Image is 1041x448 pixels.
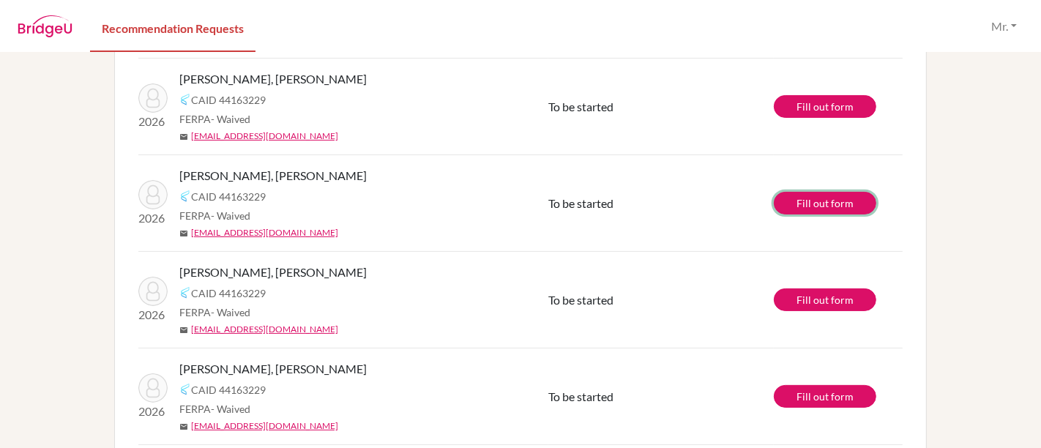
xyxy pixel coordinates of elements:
a: Fill out form [774,288,876,311]
img: Abla, Elinam Amegashie [138,83,168,113]
span: CAID 44163229 [191,92,266,108]
span: [PERSON_NAME], [PERSON_NAME] [179,360,367,378]
img: Common App logo [179,190,191,202]
span: FERPA [179,111,250,127]
span: CAID 44163229 [191,285,266,301]
span: To be started [548,196,613,210]
img: Common App logo [179,384,191,395]
a: Fill out form [774,95,876,118]
img: BridgeU logo [18,15,72,37]
span: To be started [548,100,613,113]
img: Abla, Elinam Amegashie [138,180,168,209]
a: [EMAIL_ADDRESS][DOMAIN_NAME] [191,226,338,239]
span: [PERSON_NAME], [PERSON_NAME] [179,264,367,281]
img: Abla, Elinam Amegashie [138,277,168,306]
span: To be started [548,293,613,307]
span: mail [179,229,188,238]
a: Fill out form [774,385,876,408]
span: mail [179,132,188,141]
span: - Waived [211,306,250,318]
span: FERPA [179,305,250,320]
button: Mr. [985,12,1023,40]
a: [EMAIL_ADDRESS][DOMAIN_NAME] [191,130,338,143]
span: mail [179,326,188,335]
a: Fill out form [774,192,876,214]
a: [EMAIL_ADDRESS][DOMAIN_NAME] [191,323,338,336]
span: [PERSON_NAME], [PERSON_NAME] [179,70,367,88]
img: Common App logo [179,287,191,299]
p: 2026 [138,403,168,420]
span: - Waived [211,209,250,222]
a: Recommendation Requests [90,2,255,53]
span: mail [179,422,188,431]
span: - Waived [211,403,250,415]
span: - Waived [211,113,250,125]
img: Common App logo [179,94,191,105]
span: FERPA [179,401,250,417]
span: To be started [548,389,613,403]
span: CAID 44163229 [191,189,266,204]
span: CAID 44163229 [191,382,266,397]
img: Abla, Elinam Amegashie [138,373,168,403]
span: FERPA [179,208,250,223]
p: 2026 [138,306,168,324]
p: 2026 [138,209,168,227]
span: [PERSON_NAME], [PERSON_NAME] [179,167,367,184]
p: 2026 [138,113,168,130]
a: [EMAIL_ADDRESS][DOMAIN_NAME] [191,419,338,433]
